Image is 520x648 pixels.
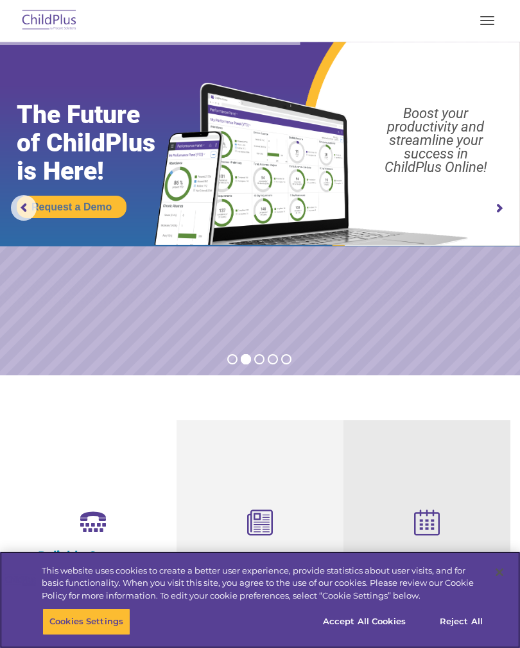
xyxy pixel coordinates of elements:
h4: Child Development Assessments in ChildPlus [186,550,334,593]
button: Close [485,558,514,586]
h4: Free Regional Meetings [353,550,501,565]
rs-layer: The Future of ChildPlus is Here! [17,101,183,185]
button: Accept All Cookies [316,608,413,635]
button: Reject All [421,608,501,635]
button: Cookies Settings [42,608,130,635]
rs-layer: Boost your productivity and streamline your success in ChildPlus Online! [359,107,513,174]
img: ChildPlus by Procare Solutions [19,6,80,36]
div: This website uses cookies to create a better user experience, provide statistics about user visit... [42,565,484,602]
h4: Reliable Customer Support [19,549,167,577]
a: Request a Demo [17,196,126,218]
